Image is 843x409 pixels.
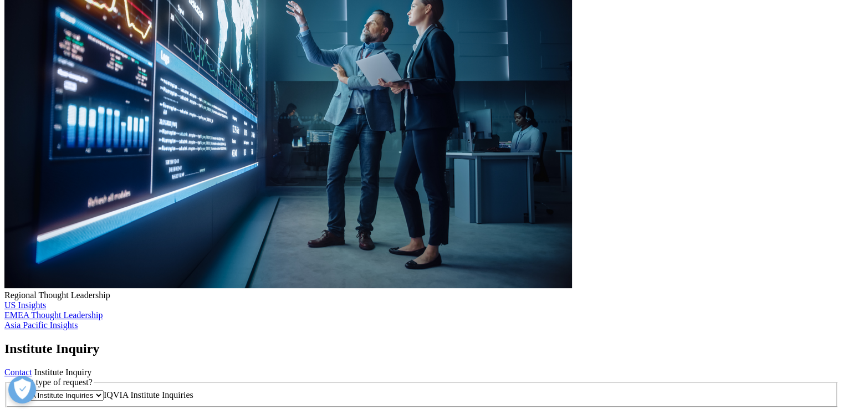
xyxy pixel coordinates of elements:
a: EMEA Thought Leadership [4,310,103,320]
div: Regional Thought Leadership [4,290,839,300]
span: IQVIA Institute Inquiries [104,390,193,400]
button: Open Preferences [8,376,36,403]
legend: What type of request? [13,377,94,387]
a: US Insights [4,300,46,310]
span: Institute Inquiry [34,367,92,377]
a: Contact [4,367,32,377]
h2: Institute Inquiry [4,341,839,356]
a: Asia Pacific Insights [4,320,78,330]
